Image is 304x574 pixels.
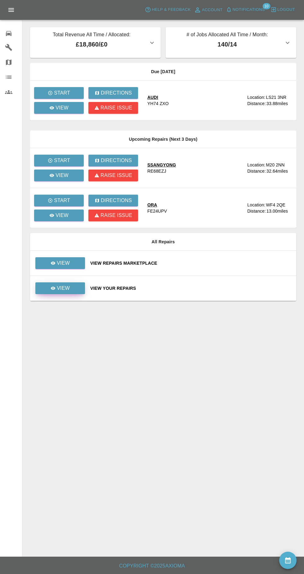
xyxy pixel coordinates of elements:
div: M20 2NN [266,162,284,168]
span: Account [202,7,223,14]
a: View Your Repairs [90,285,291,291]
button: Raise issue [88,102,138,114]
p: £18,860 / £0 [35,40,148,49]
button: Start [34,155,84,166]
button: Directions [88,195,138,206]
a: AUDIYH74 ZXO [147,94,242,107]
span: 10 [262,3,270,9]
div: 32.64 miles [266,168,291,174]
p: Raise issue [101,104,132,112]
button: Notifications [224,5,266,15]
p: Total Revenue All Time / Allocated: [35,31,148,40]
p: View [57,285,70,292]
button: availability [279,552,297,569]
button: Logout [269,5,297,15]
th: Due [DATE] [30,63,296,81]
a: View Repairs Marketplace [90,260,291,266]
p: Start [54,89,70,97]
p: View [56,104,69,112]
p: View [56,212,69,219]
div: Distance: [247,168,266,174]
button: Total Revenue All Time / Allocated:£18,860/£0 [30,27,161,58]
div: Location: [247,162,265,168]
h6: Copyright © 2025 Axioma [5,562,299,570]
div: YH74 ZXO [147,100,169,107]
div: RE68EZJ [147,168,166,174]
button: Raise issue [88,210,138,221]
button: Start [34,87,84,99]
p: Start [54,197,70,204]
div: SSANGYONG [147,162,176,168]
button: Directions [88,87,138,99]
div: ORA [147,202,167,208]
a: View [35,282,85,294]
th: Upcoming Repairs (Next 3 Days) [30,130,296,148]
span: Help & Feedback [152,6,190,13]
p: Directions [101,157,132,164]
a: Account [192,5,224,15]
p: Directions [101,197,132,204]
a: View [35,260,85,265]
a: Location:M20 2NNDistance:32.64miles [247,162,291,174]
div: 33.88 miles [266,100,291,107]
p: View [57,259,70,267]
p: Raise issue [101,212,132,219]
p: Raise issue [101,172,132,179]
div: AUDI [147,94,169,100]
a: View [35,285,85,290]
p: View [56,172,69,179]
p: Directions [101,89,132,97]
div: Distance: [247,208,266,214]
a: ORAFE24UPV [147,202,242,214]
a: View [34,210,84,221]
div: LS21 3NR [266,94,286,100]
span: Notifications [233,6,265,13]
button: Open drawer [4,2,19,17]
p: 140 / 14 [171,40,284,49]
p: # of Jobs Allocated All Time / Month: [171,31,284,40]
a: Location:LS21 3NRDistance:33.88miles [247,94,291,107]
button: Help & Feedback [143,5,192,15]
p: Start [54,157,70,164]
button: Directions [88,155,138,166]
a: View [34,102,84,114]
div: 13.00 miles [266,208,291,214]
button: Start [34,195,84,206]
div: Location: [247,202,265,208]
button: # of Jobs Allocated All Time / Month:140/14 [166,27,296,58]
div: FE24UPV [147,208,167,214]
th: All Repairs [30,233,296,251]
a: SSANGYONGRE68EZJ [147,162,242,174]
span: Logout [277,6,295,13]
a: Location:WF4 2QEDistance:13.00miles [247,202,291,214]
div: WF4 2QE [266,202,285,208]
a: View [34,170,84,181]
button: Raise issue [88,170,138,181]
a: View [35,257,85,269]
div: Location: [247,94,265,100]
div: Distance: [247,100,266,107]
